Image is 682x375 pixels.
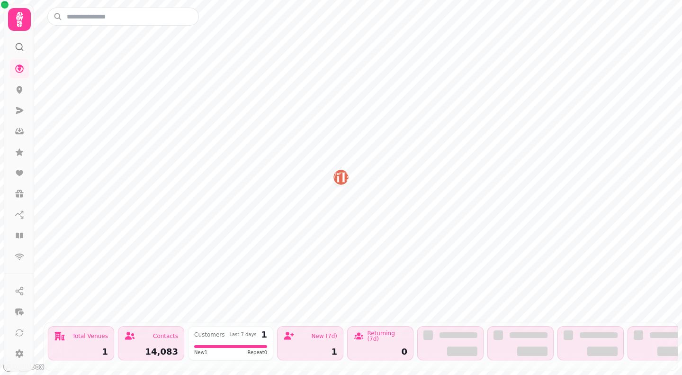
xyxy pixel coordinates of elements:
span: New 1 [194,349,207,356]
button: Vita [333,170,349,185]
div: 0 [353,348,407,356]
div: New (7d) [311,333,337,339]
div: 1 [54,348,108,356]
div: 1 [283,348,337,356]
div: Total Venues [72,333,108,339]
div: 14,083 [124,348,178,356]
a: Mapbox logo [3,361,45,372]
div: Customers [194,332,225,338]
span: Repeat 0 [247,349,267,356]
div: Returning (7d) [367,330,407,342]
div: Map marker [333,170,349,188]
div: 1 [261,330,267,339]
div: Contacts [153,333,178,339]
div: Last 7 days [229,332,256,337]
